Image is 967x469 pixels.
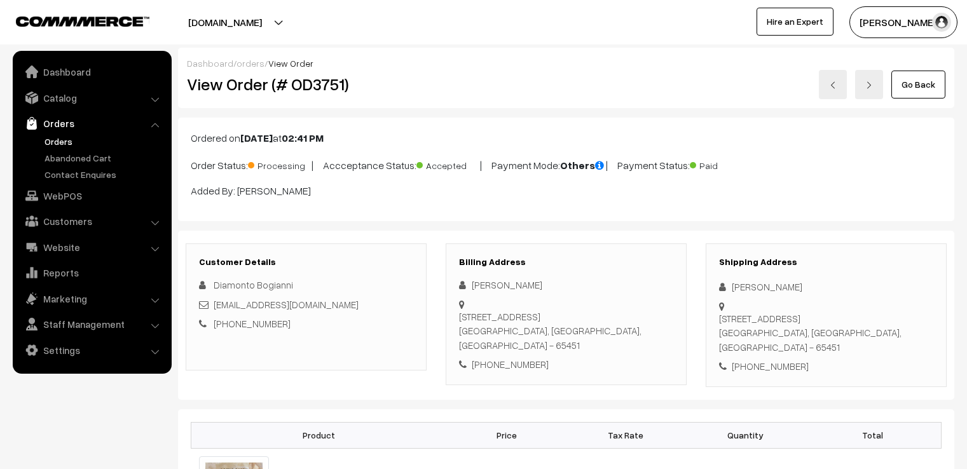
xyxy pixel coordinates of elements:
[199,257,413,268] h3: Customer Details
[805,422,942,448] th: Total
[41,135,167,148] a: Orders
[16,112,167,135] a: Orders
[685,422,805,448] th: Quantity
[191,130,942,146] p: Ordered on at
[757,8,833,36] a: Hire an Expert
[16,313,167,336] a: Staff Management
[187,74,427,94] h2: View Order (# OD3751)
[560,159,606,172] b: Others
[248,156,312,172] span: Processing
[16,261,167,284] a: Reports
[16,339,167,362] a: Settings
[16,236,167,259] a: Website
[214,299,359,310] a: [EMAIL_ADDRESS][DOMAIN_NAME]
[16,210,167,233] a: Customers
[416,156,480,172] span: Accepted
[719,280,933,294] div: [PERSON_NAME]
[16,60,167,83] a: Dashboard
[237,58,264,69] a: orders
[16,13,127,28] a: COMMMERCE
[41,168,167,181] a: Contact Enquires
[268,58,313,69] span: View Order
[719,311,933,355] div: [STREET_ADDRESS] [GEOGRAPHIC_DATA], [GEOGRAPHIC_DATA], [GEOGRAPHIC_DATA] - 65451
[566,422,685,448] th: Tax Rate
[459,309,673,353] div: [STREET_ADDRESS] [GEOGRAPHIC_DATA], [GEOGRAPHIC_DATA], [GEOGRAPHIC_DATA] - 65451
[459,257,673,268] h3: Billing Address
[282,132,324,144] b: 02:41 PM
[459,278,673,292] div: [PERSON_NAME]
[41,151,167,165] a: Abandoned Cart
[191,183,942,198] p: Added By: [PERSON_NAME]
[191,422,447,448] th: Product
[829,81,837,89] img: left-arrow.png
[191,156,942,173] p: Order Status: | Accceptance Status: | Payment Mode: | Payment Status:
[690,156,753,172] span: Paid
[214,318,291,329] a: [PHONE_NUMBER]
[187,57,945,70] div: / /
[719,257,933,268] h3: Shipping Address
[891,71,945,99] a: Go Back
[459,357,673,372] div: [PHONE_NUMBER]
[16,17,149,26] img: COMMMERCE
[447,422,566,448] th: Price
[719,359,933,374] div: [PHONE_NUMBER]
[240,132,273,144] b: [DATE]
[187,58,233,69] a: Dashboard
[849,6,957,38] button: [PERSON_NAME]
[16,86,167,109] a: Catalog
[16,184,167,207] a: WebPOS
[865,81,873,89] img: right-arrow.png
[144,6,306,38] button: [DOMAIN_NAME]
[932,13,951,32] img: user
[214,279,293,290] span: Diamonto Bogianni
[16,287,167,310] a: Marketing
